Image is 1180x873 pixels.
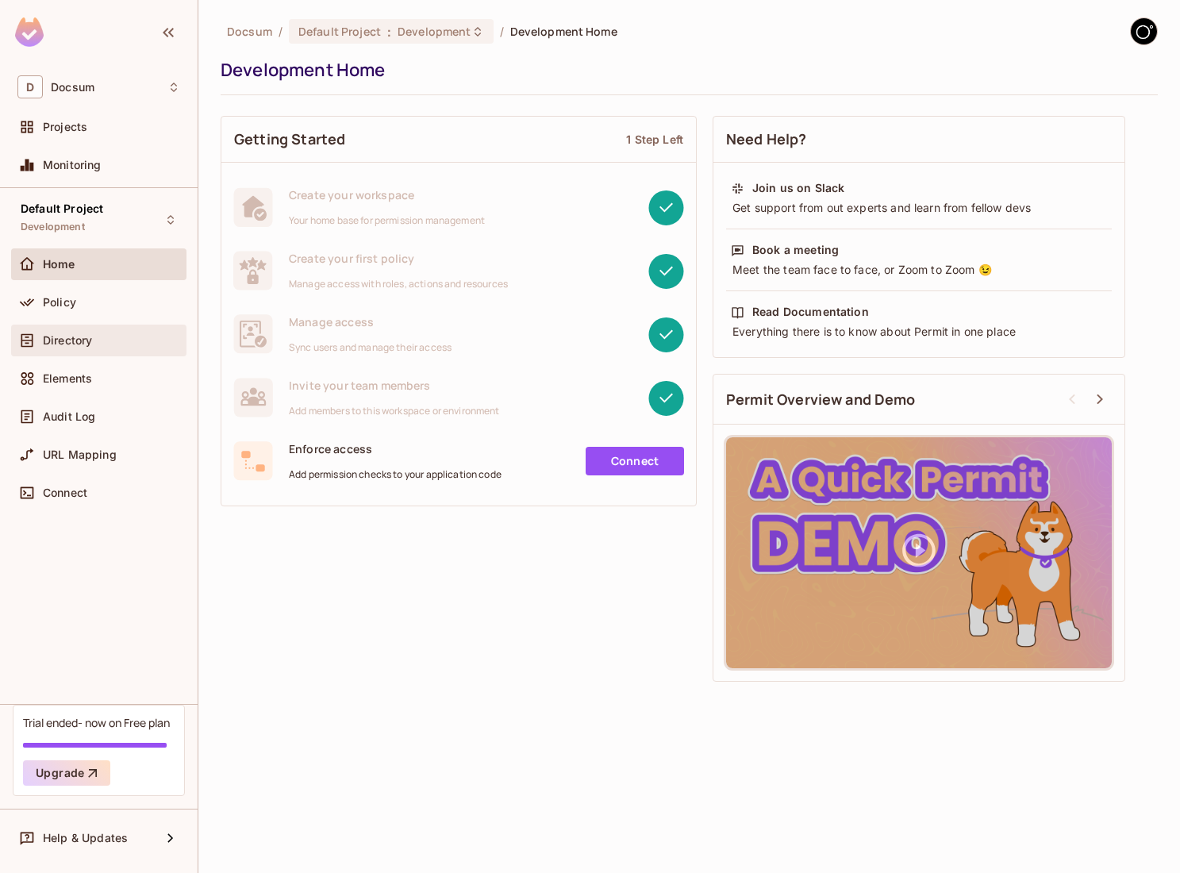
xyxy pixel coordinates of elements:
[23,715,170,730] div: Trial ended- now on Free plan
[289,441,502,456] span: Enforce access
[289,187,485,202] span: Create your workspace
[386,25,392,38] span: :
[51,81,94,94] span: Workspace: Docsum
[43,334,92,347] span: Directory
[227,24,272,39] span: the active workspace
[43,410,95,423] span: Audit Log
[17,75,43,98] span: D
[752,180,844,196] div: Join us on Slack
[752,304,869,320] div: Read Documentation
[43,372,92,385] span: Elements
[43,296,76,309] span: Policy
[289,405,500,417] span: Add members to this workspace or environment
[43,258,75,271] span: Home
[289,341,452,354] span: Sync users and manage their access
[289,378,500,393] span: Invite your team members
[586,447,684,475] a: Connect
[510,24,617,39] span: Development Home
[279,24,283,39] li: /
[731,324,1107,340] div: Everything there is to know about Permit in one place
[234,129,345,149] span: Getting Started
[43,121,87,133] span: Projects
[726,390,916,410] span: Permit Overview and Demo
[731,262,1107,278] div: Meet the team face to face, or Zoom to Zoom 😉
[21,202,103,215] span: Default Project
[500,24,504,39] li: /
[43,486,87,499] span: Connect
[43,448,117,461] span: URL Mapping
[15,17,44,47] img: SReyMgAAAABJRU5ErkJggg==
[298,24,381,39] span: Default Project
[726,129,807,149] span: Need Help?
[43,159,102,171] span: Monitoring
[398,24,471,39] span: Development
[289,468,502,481] span: Add permission checks to your application code
[21,221,85,233] span: Development
[221,58,1150,82] div: Development Home
[752,242,839,258] div: Book a meeting
[1131,18,1157,44] img: GitStart-Docsum
[626,132,683,147] div: 1 Step Left
[43,832,128,844] span: Help & Updates
[731,200,1107,216] div: Get support from out experts and learn from fellow devs
[289,278,508,290] span: Manage access with roles, actions and resources
[289,314,452,329] span: Manage access
[289,214,485,227] span: Your home base for permission management
[289,251,508,266] span: Create your first policy
[23,760,110,786] button: Upgrade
